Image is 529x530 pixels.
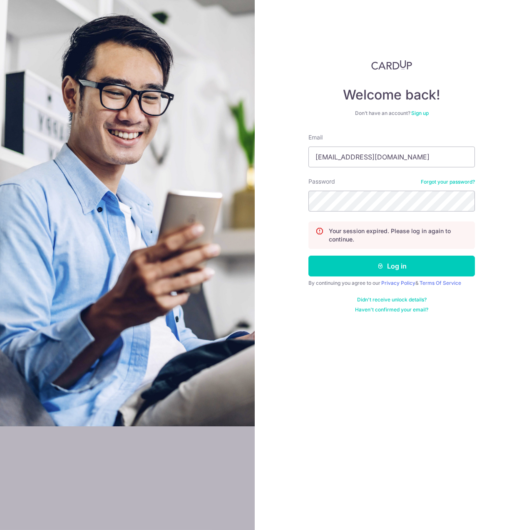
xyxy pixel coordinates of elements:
label: Password [308,177,335,186]
p: Your session expired. Please log in again to continue. [329,227,468,244]
a: Terms Of Service [420,280,461,286]
a: Haven't confirmed your email? [355,306,428,313]
h4: Welcome back! [308,87,475,103]
label: Email [308,133,323,142]
div: By continuing you agree to our & [308,280,475,286]
img: CardUp Logo [371,60,412,70]
a: Forgot your password? [421,179,475,185]
a: Privacy Policy [381,280,415,286]
a: Didn't receive unlock details? [357,296,427,303]
div: Don’t have an account? [308,110,475,117]
button: Log in [308,256,475,276]
input: Enter your Email [308,147,475,167]
a: Sign up [411,110,429,116]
